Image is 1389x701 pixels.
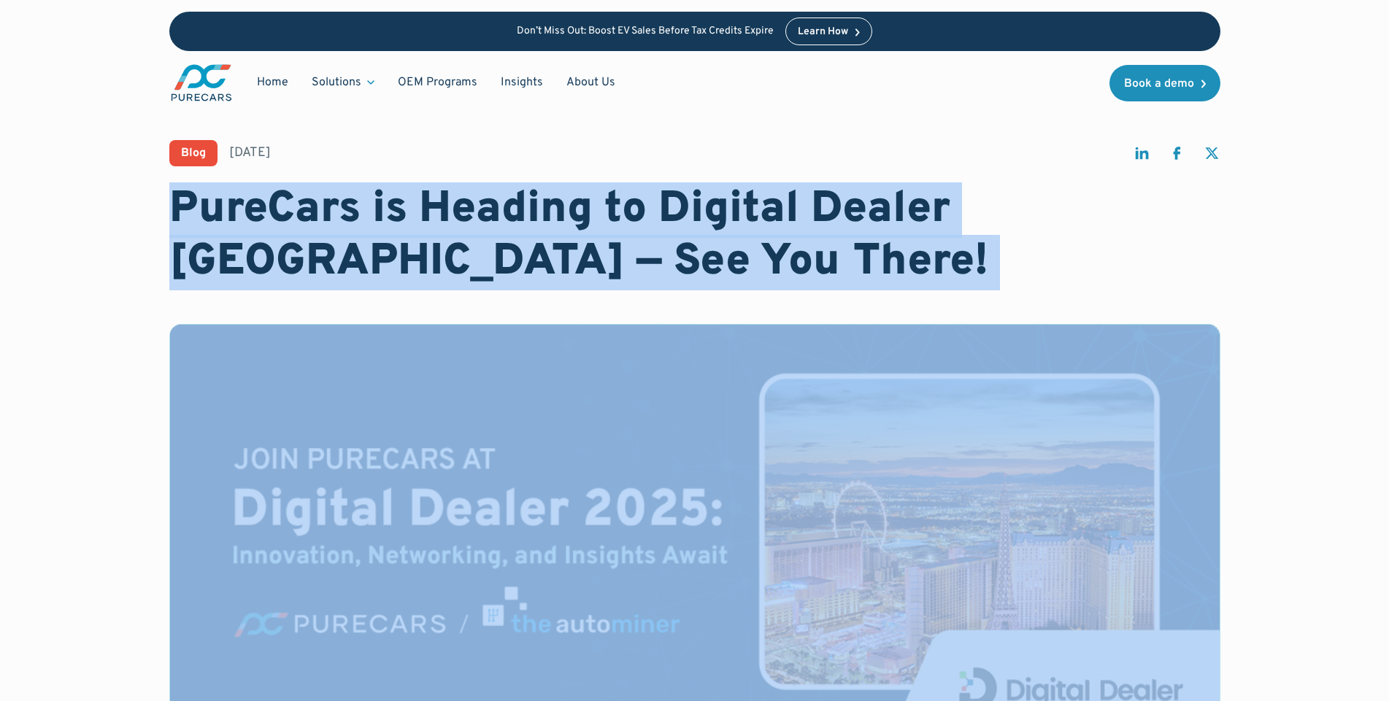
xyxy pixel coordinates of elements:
img: purecars logo [169,63,234,103]
a: Book a demo [1109,65,1220,101]
div: Solutions [312,74,361,90]
a: OEM Programs [386,69,489,96]
a: Home [245,69,300,96]
h1: PureCars is Heading to Digital Dealer [GEOGRAPHIC_DATA] — See You There! [169,184,1220,289]
div: Learn How [798,27,848,37]
a: Learn How [785,18,872,45]
p: Don’t Miss Out: Boost EV Sales Before Tax Credits Expire [517,26,774,38]
div: Blog [181,147,206,159]
a: share on linkedin [1133,144,1150,169]
div: Solutions [300,69,386,96]
a: main [169,63,234,103]
a: About Us [555,69,627,96]
a: share on twitter [1203,144,1220,169]
a: share on facebook [1168,144,1185,169]
a: Insights [489,69,555,96]
div: [DATE] [229,144,271,162]
div: Book a demo [1124,78,1194,90]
